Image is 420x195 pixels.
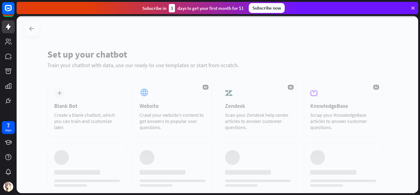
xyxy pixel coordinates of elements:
[142,4,244,12] div: Subscribe in days to get your first month for $1
[5,128,11,132] div: days
[169,4,175,12] div: 3
[249,3,285,13] div: Subscribe now
[2,121,15,134] a: 7 days
[7,123,10,128] div: 7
